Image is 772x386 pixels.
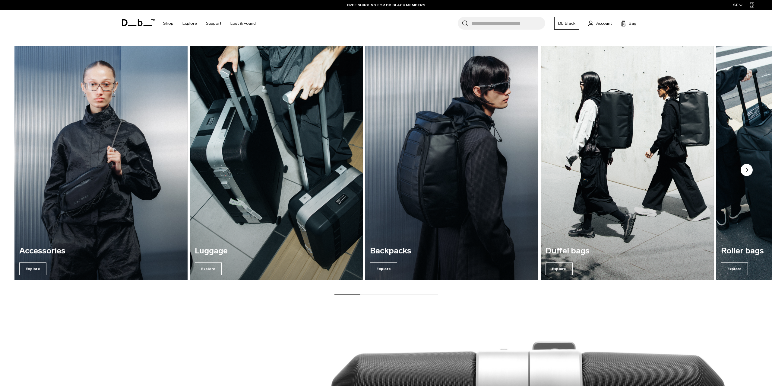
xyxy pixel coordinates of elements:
[159,10,260,37] nav: Main Navigation
[190,46,363,280] div: 2 / 7
[370,246,533,256] h3: Backpacks
[19,262,46,275] span: Explore
[182,13,197,34] a: Explore
[541,46,714,280] a: Duffel bags Explore
[365,46,538,280] a: Backpacks Explore
[365,46,538,280] div: 3 / 7
[370,262,397,275] span: Explore
[163,13,173,34] a: Shop
[195,262,222,275] span: Explore
[19,246,183,256] h3: Accessories
[546,262,573,275] span: Explore
[230,13,256,34] a: Lost & Found
[195,246,358,256] h3: Luggage
[190,46,363,280] a: Luggage Explore
[596,20,612,27] span: Account
[629,20,636,27] span: Bag
[721,262,748,275] span: Explore
[588,20,612,27] a: Account
[14,46,188,280] div: 1 / 7
[546,246,709,256] h3: Duffel bags
[554,17,579,30] a: Db Black
[541,46,714,280] div: 4 / 7
[14,46,188,280] a: Accessories Explore
[621,20,636,27] button: Bag
[741,164,753,177] button: Next slide
[206,13,221,34] a: Support
[347,2,425,8] a: FREE SHIPPING FOR DB BLACK MEMBERS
